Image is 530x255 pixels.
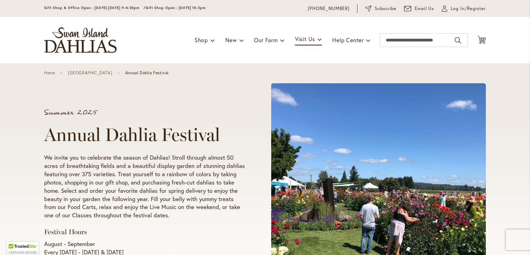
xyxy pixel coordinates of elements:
span: Shop [195,36,208,44]
span: Subscribe [375,5,396,12]
span: Log In/Register [451,5,486,12]
span: New [225,36,237,44]
a: Log In/Register [442,5,486,12]
a: [PHONE_NUMBER] [308,5,350,12]
p: Summer 2025 [44,109,245,116]
a: [GEOGRAPHIC_DATA] [68,70,112,75]
a: store logo [44,27,117,53]
span: Gift Shop Open - [DATE] 10-3pm [146,6,206,10]
span: Help Center [332,36,364,44]
p: We invite you to celebrate the season of Dahlias! Stroll through almost 50 acres of breathtaking ... [44,153,245,220]
span: Annual Dahlia Festival [125,70,169,75]
span: Visit Us [295,35,315,42]
a: Home [44,70,55,75]
span: Email Us [415,5,434,12]
a: Subscribe [365,5,396,12]
h1: Annual Dahlia Festival [44,124,245,145]
a: Email Us [404,5,434,12]
span: Our Farm [254,36,277,44]
h3: Festival Hours [44,228,245,236]
span: Gift Shop & Office Open - [DATE]-[DATE] 9-4:30pm / [44,6,146,10]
